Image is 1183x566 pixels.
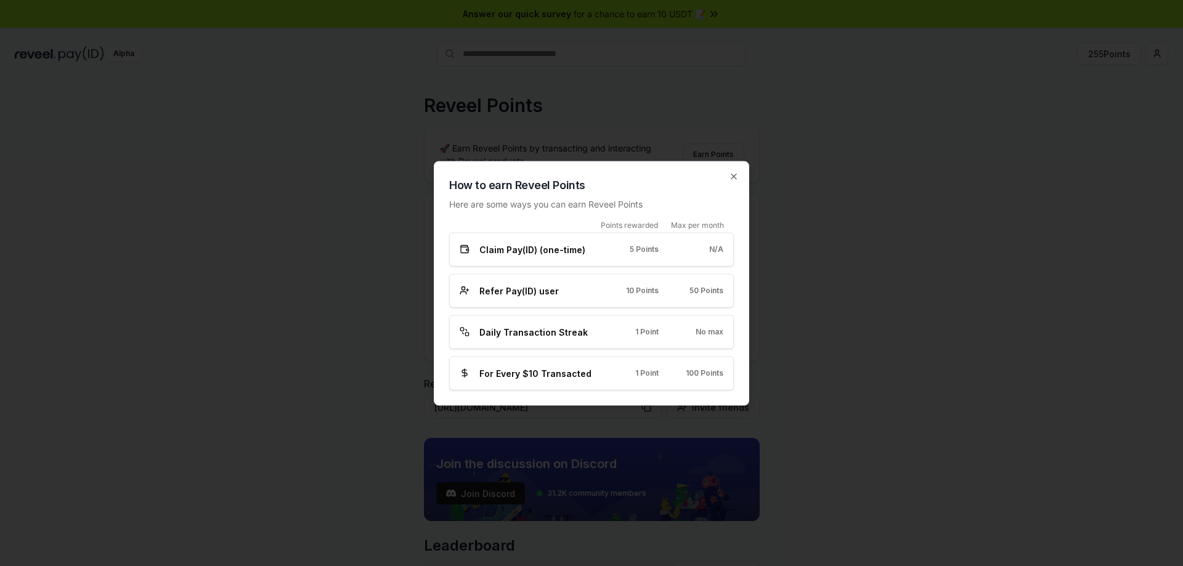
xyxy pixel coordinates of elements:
[696,327,723,337] span: No max
[479,243,585,256] span: Claim Pay(ID) (one-time)
[635,327,659,337] span: 1 Point
[686,368,723,378] span: 100 Points
[635,368,659,378] span: 1 Point
[671,220,724,230] span: Max per month
[449,176,734,193] h2: How to earn Reveel Points
[630,245,659,254] span: 5 Points
[689,286,723,296] span: 50 Points
[449,197,734,210] p: Here are some ways you can earn Reveel Points
[601,220,658,230] span: Points rewarded
[479,325,588,338] span: Daily Transaction Streak
[626,286,659,296] span: 10 Points
[709,245,723,254] span: N/A
[479,366,591,379] span: For Every $10 Transacted
[479,284,559,297] span: Refer Pay(ID) user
